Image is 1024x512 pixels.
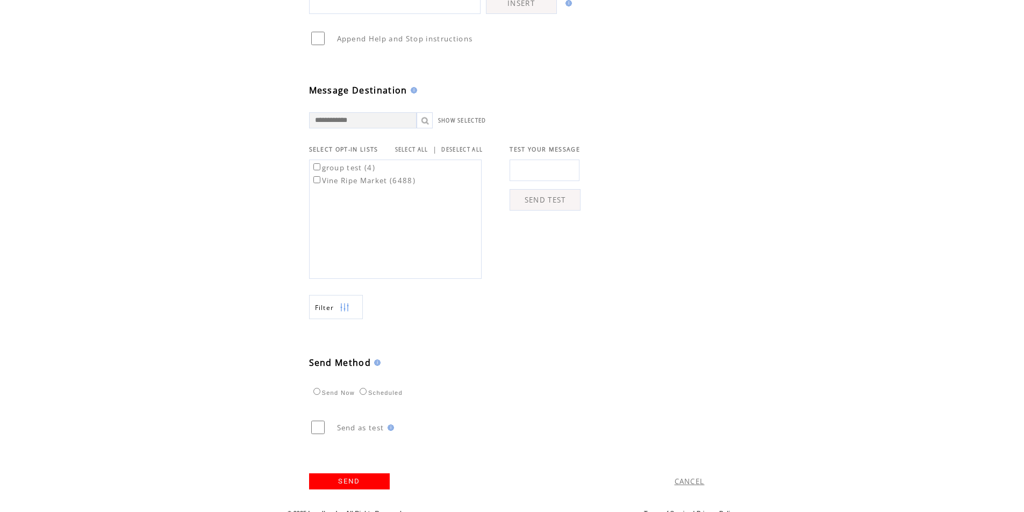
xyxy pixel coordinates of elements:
[309,84,407,96] span: Message Destination
[313,388,320,395] input: Send Now
[309,146,378,153] span: SELECT OPT-IN LISTS
[337,423,384,432] span: Send as test
[311,390,355,396] label: Send Now
[313,163,320,170] input: group test (4)
[315,303,334,312] span: Show filters
[309,473,390,489] a: SEND
[407,87,417,93] img: help.gif
[384,424,394,431] img: help.gif
[340,295,349,320] img: filters.png
[337,34,473,44] span: Append Help and Stop instructions
[311,163,376,172] label: group test (4)
[675,477,705,486] a: CANCEL
[510,189,581,211] a: SEND TEST
[510,146,580,153] span: TEST YOUR MESSAGE
[395,146,428,153] a: SELECT ALL
[311,176,416,185] label: Vine Ripe Market (6488)
[313,176,320,183] input: Vine Ripe Market (6488)
[441,146,483,153] a: DESELECT ALL
[433,145,437,154] span: |
[309,357,371,369] span: Send Method
[357,390,403,396] label: Scheduled
[360,388,367,395] input: Scheduled
[309,295,363,319] a: Filter
[371,359,381,366] img: help.gif
[438,117,486,124] a: SHOW SELECTED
